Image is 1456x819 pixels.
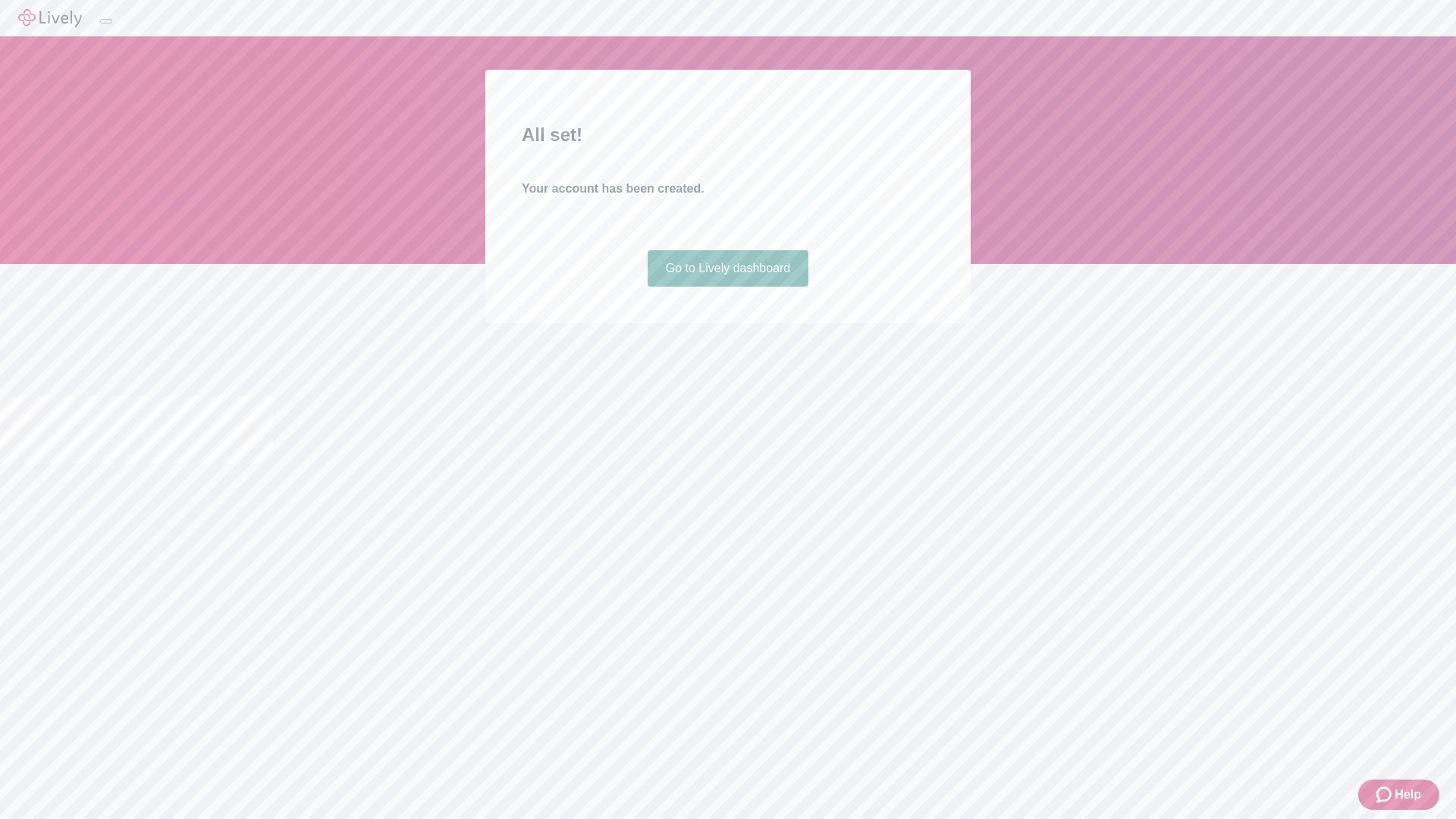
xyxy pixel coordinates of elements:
[1358,780,1439,810] button: Zendesk support iconHelp
[100,19,112,24] button: Log out
[522,121,934,149] h2: All set!
[18,9,82,27] img: Lively
[1395,786,1421,804] span: Help
[1376,786,1395,804] svg: Zendesk support icon
[522,180,934,198] h4: Your account has been created.
[648,250,809,287] a: Go to Lively dashboard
